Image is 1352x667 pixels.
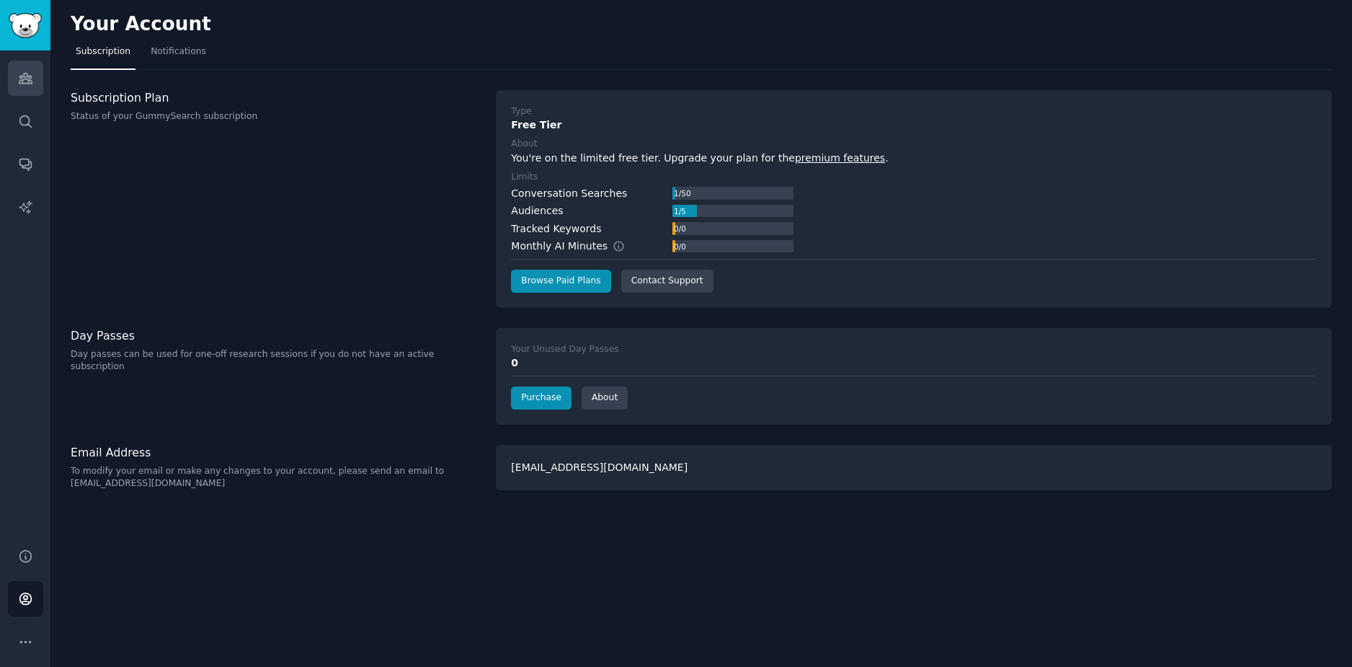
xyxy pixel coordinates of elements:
[496,445,1332,490] div: [EMAIL_ADDRESS][DOMAIN_NAME]
[9,13,42,38] img: GummySearch logo
[511,151,1317,166] div: You're on the limited free tier. Upgrade your plan for the .
[672,187,692,200] div: 1 / 50
[511,355,1317,371] div: 0
[511,186,627,201] div: Conversation Searches
[76,45,130,58] span: Subscription
[511,270,610,293] a: Browse Paid Plans
[621,270,713,293] a: Contact Support
[511,386,572,410] a: Purchase
[511,343,618,356] div: Your Unused Day Passes
[672,205,687,218] div: 1 / 5
[511,105,531,118] div: Type
[71,348,481,374] p: Day passes can be used for one-off research sessions if you do not have an active subscription
[71,110,481,123] p: Status of your GummySearch subscription
[672,222,687,235] div: 0 / 0
[71,90,481,105] h3: Subscription Plan
[582,386,628,410] a: About
[71,40,135,70] a: Subscription
[511,171,538,184] div: Limits
[511,138,537,151] div: About
[672,240,687,253] div: 0 / 0
[511,203,563,218] div: Audiences
[71,328,481,343] h3: Day Passes
[146,40,211,70] a: Notifications
[511,239,640,254] div: Monthly AI Minutes
[511,118,1317,133] div: Free Tier
[795,152,885,164] a: premium features
[151,45,206,58] span: Notifications
[71,13,211,36] h2: Your Account
[71,445,481,460] h3: Email Address
[511,221,601,237] div: Tracked Keywords
[71,465,481,490] p: To modify your email or make any changes to your account, please send an email to [EMAIL_ADDRESS]...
